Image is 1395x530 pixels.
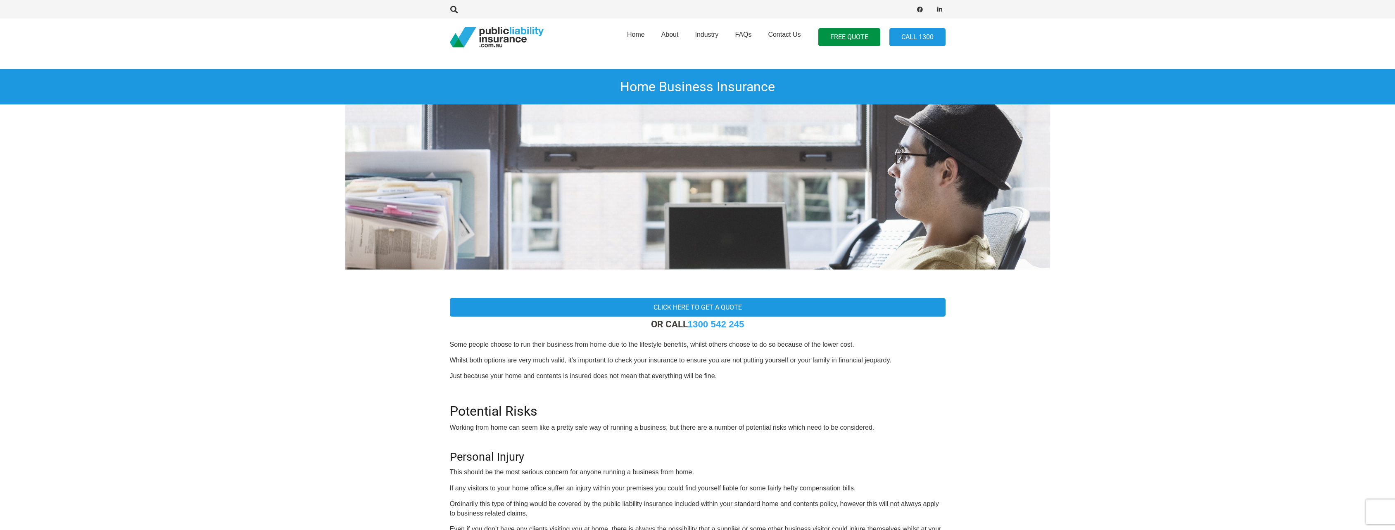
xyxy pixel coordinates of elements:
p: Just because your home and contents is insured does not mean that everything will be fine. [450,371,946,381]
a: Facebook [914,4,926,15]
span: Home [627,31,645,38]
p: Working from home can seem like a pretty safe way of running a business, but there are a number o... [450,423,946,432]
p: Ordinarily this type of thing would be covered by the public liability insurance included within ... [450,499,946,518]
a: Search [446,6,463,13]
a: LinkedIn [934,4,946,15]
p: Some people choose to run their business from home due to the lifestyle benefits, whilst others c... [450,340,946,349]
a: About [653,16,687,58]
h3: Personal Injury [450,440,946,464]
a: Industry [687,16,727,58]
a: 1300 542 245 [688,319,744,329]
a: Contact Us [760,16,809,58]
a: pli_logotransparent [450,27,544,47]
p: This should be the most serious concern for anyone running a business from home. [450,468,946,477]
img: Small Business Public Liability Insurance [345,104,1050,270]
p: If any visitors to your home office suffer an injury within your premises you could find yourself... [450,484,946,493]
a: Home [619,16,653,58]
span: Contact Us [768,31,801,38]
span: Industry [695,31,718,38]
a: Call 1300 [889,28,946,47]
a: FAQs [727,16,760,58]
a: FREE QUOTE [818,28,880,47]
strong: OR CALL [651,319,744,329]
p: Whilst both options are very much valid, it’s important to check your insurance to ensure you are... [450,356,946,365]
h2: Potential Risks [450,393,946,419]
span: FAQs [735,31,751,38]
span: About [661,31,679,38]
a: Click here to get a quote [450,298,946,317]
